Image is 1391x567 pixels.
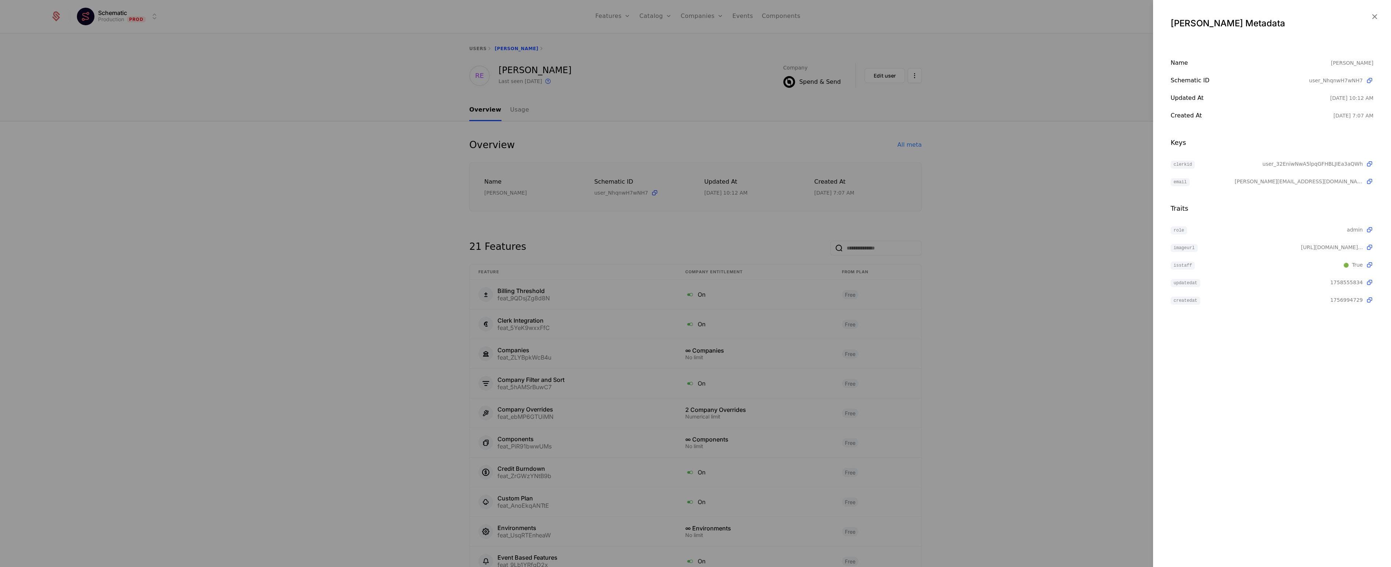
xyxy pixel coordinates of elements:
[1301,244,1363,251] span: [object Object]
[1171,76,1309,85] div: Schematic ID
[1235,178,1363,185] span: [PERSON_NAME][EMAIL_ADDRESS][DOMAIN_NAME]
[1171,18,1373,29] div: [PERSON_NAME] Metadata
[1309,77,1363,84] span: user_NhqnwH7wNH7
[1334,112,1373,119] div: 9/4/25, 7:07 AM
[1171,244,1198,252] span: imageurl
[1171,262,1195,270] span: isstaff
[1171,297,1200,305] span: createdat
[1171,94,1330,102] div: Updated at
[1171,279,1200,287] span: updatedat
[1330,296,1363,304] span: 1756994729
[1301,244,1363,250] span: https://img.clerk.com/eyJ0eXBlIjoiZGVmYXVsdCIsImlpZCI6Imluc18yVExlTVRnQmFwZTg3cVhmS1laTGpRQ0IwdUM...
[1330,94,1373,102] div: 9/22/25, 10:12 AM
[1263,160,1363,168] span: user_32EniwNwA5lpqGFHBLJIEa3aQWh
[1171,161,1195,169] span: clerkid
[1331,59,1373,67] div: [PERSON_NAME]
[1171,111,1334,120] div: Created at
[1343,261,1363,269] span: [object Object]
[1347,226,1363,233] span: admin
[1343,262,1349,268] span: 🟢
[1343,262,1363,268] span: True
[1171,178,1190,186] span: email
[1171,203,1373,214] div: Traits
[1330,279,1363,286] span: 1758555834
[1171,138,1373,148] div: Keys
[1171,226,1187,234] span: role
[1171,59,1331,67] div: Name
